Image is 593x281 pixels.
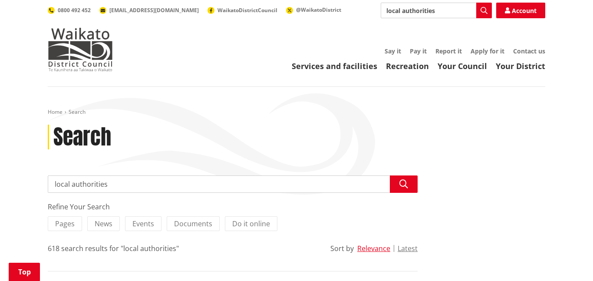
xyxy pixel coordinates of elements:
[471,47,504,55] a: Apply for it
[438,61,487,71] a: Your Council
[55,219,75,228] span: Pages
[48,175,418,193] input: Search input
[410,47,427,55] a: Pay it
[381,3,492,18] input: Search input
[53,125,111,150] h1: Search
[513,47,545,55] a: Contact us
[385,47,401,55] a: Say it
[386,61,429,71] a: Recreation
[48,202,418,212] div: Refine Your Search
[48,7,91,14] a: 0800 492 452
[357,245,390,252] button: Relevance
[69,108,86,116] span: Search
[292,61,377,71] a: Services and facilities
[496,61,545,71] a: Your District
[286,6,341,13] a: @WaikatoDistrict
[132,219,154,228] span: Events
[48,108,63,116] a: Home
[398,245,418,252] button: Latest
[95,219,112,228] span: News
[99,7,199,14] a: [EMAIL_ADDRESS][DOMAIN_NAME]
[330,243,354,254] div: Sort by
[296,6,341,13] span: @WaikatoDistrict
[48,243,179,254] div: 618 search results for "local authorities"
[9,263,40,281] a: Top
[58,7,91,14] span: 0800 492 452
[435,47,462,55] a: Report it
[174,219,212,228] span: Documents
[48,28,113,71] img: Waikato District Council - Te Kaunihera aa Takiwaa o Waikato
[232,219,270,228] span: Do it online
[208,7,277,14] a: WaikatoDistrictCouncil
[48,109,545,116] nav: breadcrumb
[496,3,545,18] a: Account
[217,7,277,14] span: WaikatoDistrictCouncil
[109,7,199,14] span: [EMAIL_ADDRESS][DOMAIN_NAME]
